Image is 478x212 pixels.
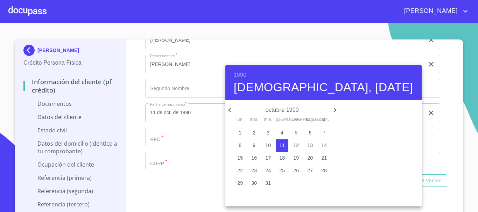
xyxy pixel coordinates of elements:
[321,142,327,149] p: 14
[234,165,246,177] button: 22
[323,129,325,136] p: 7
[321,167,327,174] p: 28
[307,167,313,174] p: 27
[262,127,274,139] button: 3
[234,127,246,139] button: 1
[279,142,285,149] p: 11
[293,167,299,174] p: 26
[290,165,302,177] button: 26
[304,116,316,123] span: sáb.
[293,142,299,149] p: 12
[234,177,246,190] button: 29
[237,167,243,174] p: 22
[295,129,297,136] p: 5
[309,129,311,136] p: 6
[239,142,241,149] p: 8
[251,167,257,174] p: 23
[234,152,246,165] button: 15
[251,154,257,161] p: 16
[248,116,260,123] span: mar.
[290,116,302,123] span: vie.
[234,116,246,123] span: lun.
[276,165,288,177] button: 25
[265,142,271,149] p: 10
[262,165,274,177] button: 24
[304,165,316,177] button: 27
[304,127,316,139] button: 6
[276,116,288,123] span: [DEMOGRAPHIC_DATA].
[237,154,243,161] p: 15
[234,106,331,114] p: octubre 1990
[307,142,313,149] p: 13
[293,154,299,161] p: 19
[262,116,274,123] span: mié.
[265,154,271,161] p: 17
[304,152,316,165] button: 20
[276,139,288,152] button: 11
[265,167,271,174] p: 24
[279,167,285,174] p: 25
[248,152,260,165] button: 16
[281,129,283,136] p: 4
[307,154,313,161] p: 20
[318,116,330,123] span: dom.
[318,152,330,165] button: 21
[239,129,241,136] p: 1
[304,139,316,152] button: 13
[253,142,255,149] p: 9
[248,165,260,177] button: 23
[318,127,330,139] button: 7
[321,154,327,161] p: 21
[290,127,302,139] button: 5
[248,177,260,190] button: 30
[267,129,269,136] p: 3
[234,139,246,152] button: 8
[265,180,271,187] p: 31
[234,80,413,95] button: [DEMOGRAPHIC_DATA], [DATE]
[276,127,288,139] button: 4
[248,139,260,152] button: 9
[251,180,257,187] p: 30
[279,154,285,161] p: 18
[318,139,330,152] button: 14
[262,152,274,165] button: 17
[290,139,302,152] button: 12
[318,165,330,177] button: 28
[276,152,288,165] button: 18
[253,129,255,136] p: 2
[234,70,246,80] button: 1990
[262,177,274,190] button: 31
[262,139,274,152] button: 10
[290,152,302,165] button: 19
[248,127,260,139] button: 2
[237,180,243,187] p: 29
